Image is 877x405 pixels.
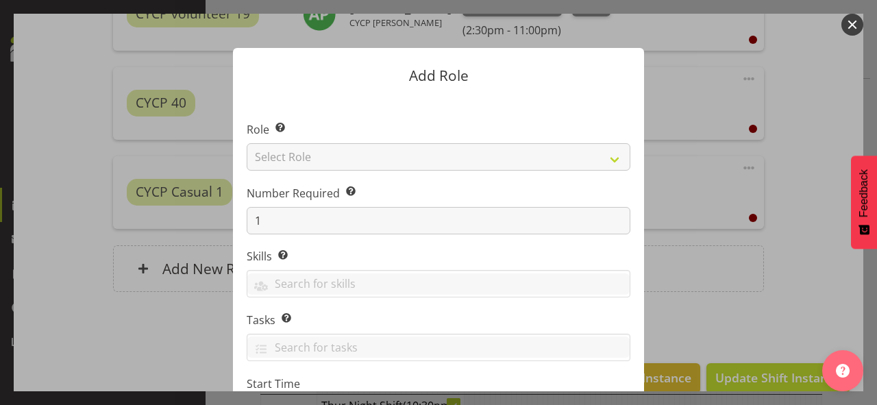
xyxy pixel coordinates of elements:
input: Search for tasks [247,336,630,358]
label: Tasks [247,312,630,328]
input: Search for skills [247,273,630,295]
span: Feedback [858,169,870,217]
label: Skills [247,248,630,265]
img: help-xxl-2.png [836,364,850,378]
button: Feedback - Show survey [851,156,877,249]
label: Start Time [247,376,630,392]
p: Add Role [247,69,630,83]
label: Role [247,121,630,138]
label: Number Required [247,185,630,201]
